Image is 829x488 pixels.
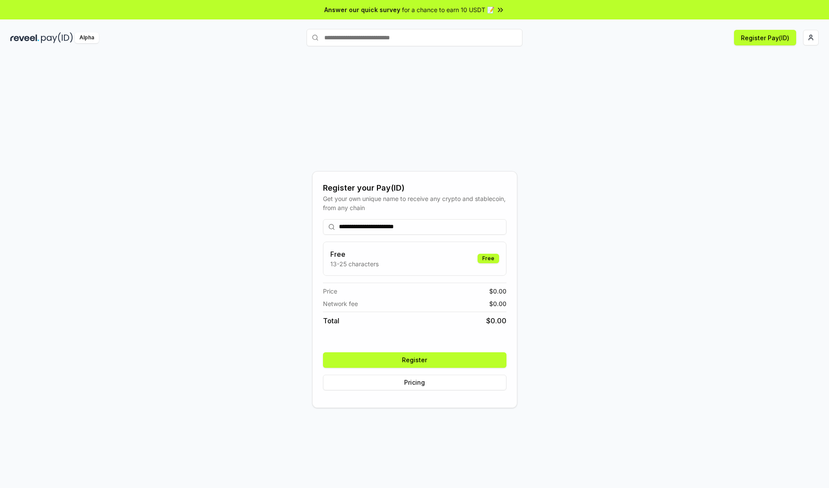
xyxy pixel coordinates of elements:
[41,32,73,43] img: pay_id
[478,254,499,263] div: Free
[75,32,99,43] div: Alpha
[330,259,379,268] p: 13-25 characters
[323,287,337,296] span: Price
[323,299,358,308] span: Network fee
[323,352,506,368] button: Register
[10,32,39,43] img: reveel_dark
[402,5,494,14] span: for a chance to earn 10 USDT 📝
[330,249,379,259] h3: Free
[323,194,506,212] div: Get your own unique name to receive any crypto and stablecoin, from any chain
[734,30,796,45] button: Register Pay(ID)
[486,316,506,326] span: $ 0.00
[323,316,339,326] span: Total
[489,287,506,296] span: $ 0.00
[324,5,400,14] span: Answer our quick survey
[323,182,506,194] div: Register your Pay(ID)
[323,375,506,390] button: Pricing
[489,299,506,308] span: $ 0.00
